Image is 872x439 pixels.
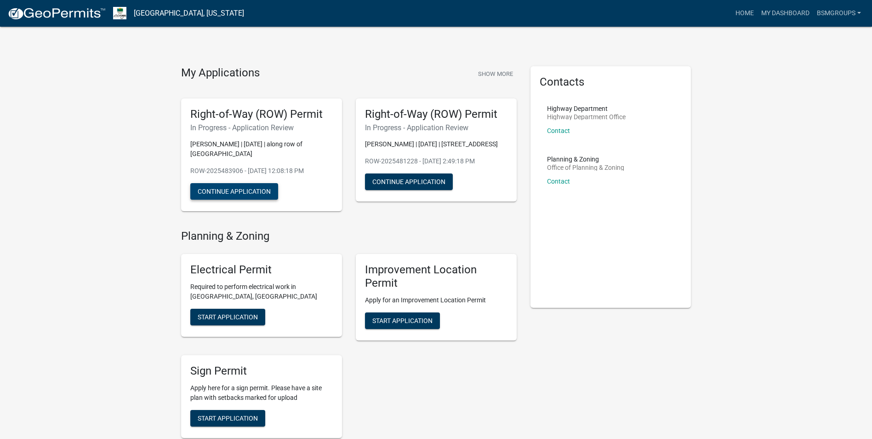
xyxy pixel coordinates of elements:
p: Apply here for a sign permit. Please have a site plan with setbacks marked for upload [190,383,333,403]
span: Start Application [198,313,258,321]
span: Start Application [198,414,258,422]
button: Continue Application [190,183,278,200]
h5: Contacts [540,75,682,89]
h6: In Progress - Application Review [190,123,333,132]
p: Apply for an Improvement Location Permit [365,295,507,305]
h5: Improvement Location Permit [365,263,507,290]
a: [GEOGRAPHIC_DATA], [US_STATE] [134,6,244,21]
h4: My Applications [181,66,260,80]
p: Highway Department [547,105,626,112]
p: Required to perform electrical work in [GEOGRAPHIC_DATA], [GEOGRAPHIC_DATA] [190,282,333,301]
p: ROW-2025483906 - [DATE] 12:08:18 PM [190,166,333,176]
h5: Electrical Permit [190,263,333,277]
button: Show More [474,66,517,81]
a: Home [732,5,758,22]
h6: In Progress - Application Review [365,123,507,132]
a: My Dashboard [758,5,813,22]
a: Contact [547,178,570,185]
h4: Planning & Zoning [181,230,517,243]
p: Planning & Zoning [547,156,624,162]
button: Start Application [365,312,440,329]
p: Highway Department Office [547,114,626,120]
p: Office of Planning & Zoning [547,164,624,171]
h5: Right-of-Way (ROW) Permit [365,108,507,121]
button: Start Application [190,309,265,325]
h5: Right-of-Way (ROW) Permit [190,108,333,121]
a: Contact [547,127,570,134]
button: Continue Application [365,173,453,190]
p: [PERSON_NAME] | [DATE] | [STREET_ADDRESS] [365,139,507,149]
h5: Sign Permit [190,364,333,378]
p: [PERSON_NAME] | [DATE] | along row of [GEOGRAPHIC_DATA] [190,139,333,159]
img: Morgan County, Indiana [113,7,126,19]
span: Start Application [372,317,433,324]
p: ROW-2025481228 - [DATE] 2:49:18 PM [365,156,507,166]
a: BSMGroups [813,5,865,22]
button: Start Application [190,410,265,427]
